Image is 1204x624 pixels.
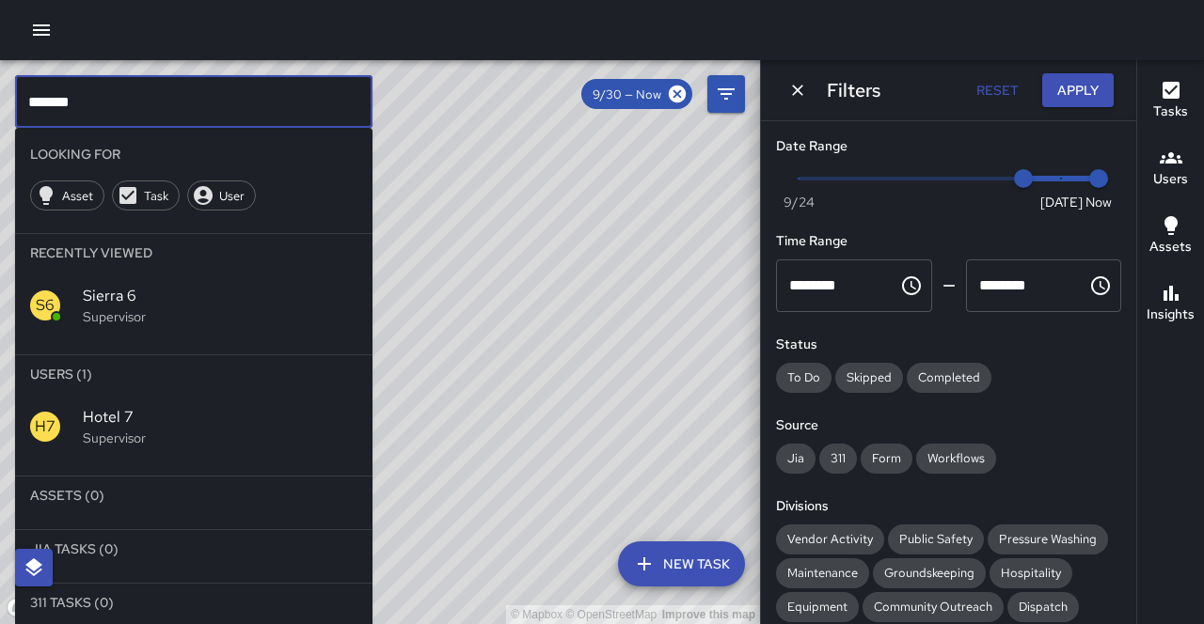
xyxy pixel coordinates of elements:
[776,599,859,615] span: Equipment
[776,444,816,474] div: Jia
[83,307,357,326] p: Supervisor
[15,272,372,339] div: S6Sierra 6Supervisor
[907,369,991,385] span: Completed
[827,75,880,105] h6: Filters
[776,450,816,466] span: Jia
[916,444,996,474] div: Workflows
[776,565,869,581] span: Maintenance
[83,285,357,307] span: Sierra 6
[1040,193,1083,211] span: [DATE]
[863,592,1004,622] div: Community Outreach
[1137,68,1204,135] button: Tasks
[916,450,996,466] span: Workflows
[15,355,372,393] li: Users (1)
[15,530,372,568] li: Jia Tasks (0)
[776,415,1121,436] h6: Source
[988,524,1108,554] div: Pressure Washing
[776,592,859,622] div: Equipment
[776,531,884,547] span: Vendor Activity
[776,363,832,393] div: To Do
[776,231,1121,252] h6: Time Range
[784,76,812,104] button: Dismiss
[888,524,984,554] div: Public Safety
[907,363,991,393] div: Completed
[581,86,673,102] span: 9/30 — Now
[835,363,903,393] div: Skipped
[1149,237,1192,257] h6: Assets
[15,584,372,621] li: 311 Tasks (0)
[990,565,1072,581] span: Hospitality
[1042,73,1114,108] button: Apply
[15,135,372,173] li: Looking For
[988,531,1108,547] span: Pressure Washing
[873,558,986,588] div: Groundskeeping
[30,180,104,211] div: Asset
[187,180,256,211] div: User
[776,335,1121,355] h6: Status
[1137,271,1204,338] button: Insights
[83,406,357,429] span: Hotel 7
[776,369,832,385] span: To Do
[893,267,930,304] button: Choose time, selected time is 12:00 AM
[819,450,857,466] span: 311
[1082,267,1119,304] button: Choose time, selected time is 11:59 PM
[784,193,815,211] span: 9/24
[618,541,745,586] button: New Task
[873,565,986,581] span: Groundskeeping
[209,188,255,204] span: User
[1153,169,1188,190] h6: Users
[776,558,869,588] div: Maintenance
[861,444,912,474] div: Form
[776,136,1121,157] h6: Date Range
[819,444,857,474] div: 311
[83,429,357,447] p: Supervisor
[1137,135,1204,203] button: Users
[15,476,372,514] li: Assets (0)
[112,180,180,211] div: Task
[35,415,55,438] p: H7
[707,75,745,113] button: Filters
[835,369,903,385] span: Skipped
[888,531,984,547] span: Public Safety
[967,73,1027,108] button: Reset
[1085,193,1112,211] span: Now
[990,558,1072,588] div: Hospitality
[581,79,692,109] div: 9/30 — Now
[36,294,55,317] p: S6
[776,496,1121,517] h6: Divisions
[861,450,912,466] span: Form
[863,599,1004,615] span: Community Outreach
[134,188,179,204] span: Task
[15,234,372,272] li: Recently Viewed
[1153,101,1188,122] h6: Tasks
[1147,304,1195,325] h6: Insights
[1007,592,1079,622] div: Dispatch
[15,393,372,460] div: H7Hotel 7Supervisor
[776,524,884,554] div: Vendor Activity
[1007,599,1079,615] span: Dispatch
[52,188,103,204] span: Asset
[1137,203,1204,271] button: Assets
